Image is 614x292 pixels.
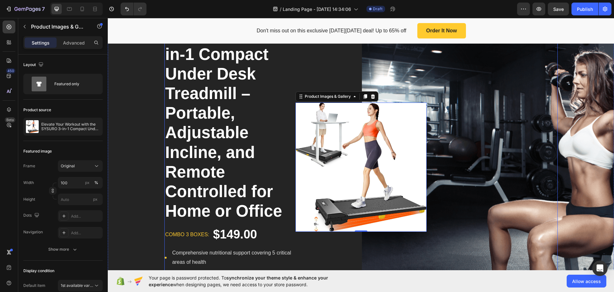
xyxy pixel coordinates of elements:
[85,180,90,186] div: px
[83,179,91,187] button: %
[108,18,614,270] iframe: Design area
[283,6,351,13] span: Landing Page - [DATE] 14:34:06
[6,68,15,73] div: 450
[149,274,353,288] span: Your page is password protected. To when designing pages, we need access to your store password.
[63,39,85,46] p: Advanced
[548,3,569,15] button: Save
[23,268,54,274] div: Display condition
[54,77,93,91] div: Featured only
[23,244,103,255] button: Show more
[23,163,35,169] label: Frame
[58,280,103,291] button: 1st available variant
[48,246,78,253] div: Show more
[61,163,75,169] span: Original
[3,3,48,15] button: 7
[572,278,601,285] span: Allow access
[26,120,39,133] img: product feature img
[31,23,85,30] p: Product Images & Gallery
[5,117,15,122] div: Beta
[196,76,244,81] div: Product Images & Gallery
[42,5,45,13] p: 7
[23,211,41,220] div: Dots
[58,194,103,205] input: px
[592,261,608,276] div: Open Intercom Messenger
[61,283,97,288] span: 1st available variant
[92,179,100,187] button: px
[23,283,45,288] div: Default item
[23,196,35,202] label: Height
[553,6,564,12] span: Save
[58,177,103,188] input: px%
[373,6,382,12] span: Draft
[577,6,593,13] div: Publish
[149,275,328,287] span: synchronize your theme style & enhance your experience
[23,180,34,186] label: Width
[280,6,281,13] span: /
[65,230,187,249] p: Comprehensive nutritional support covering 5 critical areas of health
[58,160,103,172] button: Original
[41,122,100,131] p: Elevate Your Workout with the SYSURO 3-in-1 Compact Under Desk Treadmill – Portable, Adjustable I...
[571,3,598,15] button: Publish
[188,85,319,214] img: Elevate Your Workout with the SYSURO 3-in-1 Compact Under Desk Treadmill – Portable, Adjustable I...
[71,230,101,236] div: Add...
[121,3,146,15] div: Undo/Redo
[23,148,52,154] div: Featured image
[105,209,150,225] div: $149.00
[32,39,50,46] p: Settings
[567,275,606,288] button: Allow access
[23,107,51,113] div: Product source
[58,212,102,221] p: combo 3 boxes:
[23,229,43,235] div: Navigation
[71,213,101,219] div: Add...
[94,180,98,186] div: %
[23,61,45,69] div: Layout
[93,197,98,202] span: px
